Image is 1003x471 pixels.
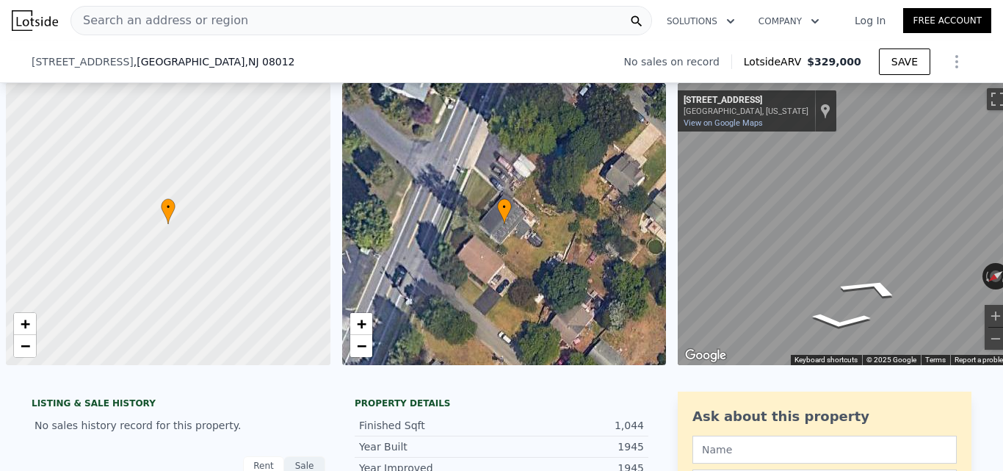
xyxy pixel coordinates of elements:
input: Name [692,436,957,464]
div: LISTING & SALE HISTORY [32,398,325,412]
button: Company [747,8,831,35]
path: Go Northwest, Garden Ave [793,309,887,332]
div: Property details [355,398,648,409]
path: Go Southeast, Old Black Horse Pike [817,272,926,303]
a: Zoom in [350,313,372,335]
div: No sales history record for this property. [32,412,325,439]
a: Log In [837,13,903,28]
div: 1945 [501,439,644,454]
a: Zoom in [14,313,36,335]
span: , [GEOGRAPHIC_DATA] [134,54,295,69]
img: Lotside [12,10,58,31]
a: Show location on map [820,103,830,119]
span: Search an address or region [71,12,248,29]
button: Rotate counterclockwise [982,263,991,290]
a: Zoom out [14,335,36,357]
div: Finished Sqft [359,418,501,433]
div: • [497,198,512,224]
a: View on Google Maps [684,118,763,128]
div: Ask about this property [692,406,957,427]
button: SAVE [879,48,930,75]
div: [STREET_ADDRESS] [684,95,808,107]
div: • [161,198,175,224]
a: Zoom out [350,335,372,357]
span: • [161,201,175,214]
a: Open this area in Google Maps (opens a new window) [681,346,730,365]
button: Keyboard shortcuts [794,355,858,365]
div: Year Built [359,439,501,454]
span: © 2025 Google [866,356,916,364]
div: No sales on record [624,54,731,69]
span: Lotside ARV [744,54,807,69]
span: , NJ 08012 [245,56,294,68]
span: • [497,201,512,214]
div: 1,044 [501,418,644,433]
a: Free Account [903,8,991,33]
div: [GEOGRAPHIC_DATA], [US_STATE] [684,107,808,116]
span: − [356,337,366,355]
span: + [21,314,30,333]
span: $329,000 [807,56,861,68]
img: Google [681,346,730,365]
button: Solutions [655,8,747,35]
span: [STREET_ADDRESS] [32,54,134,69]
a: Terms (opens in new tab) [925,356,946,364]
span: + [356,314,366,333]
span: − [21,337,30,355]
button: Show Options [942,47,971,76]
